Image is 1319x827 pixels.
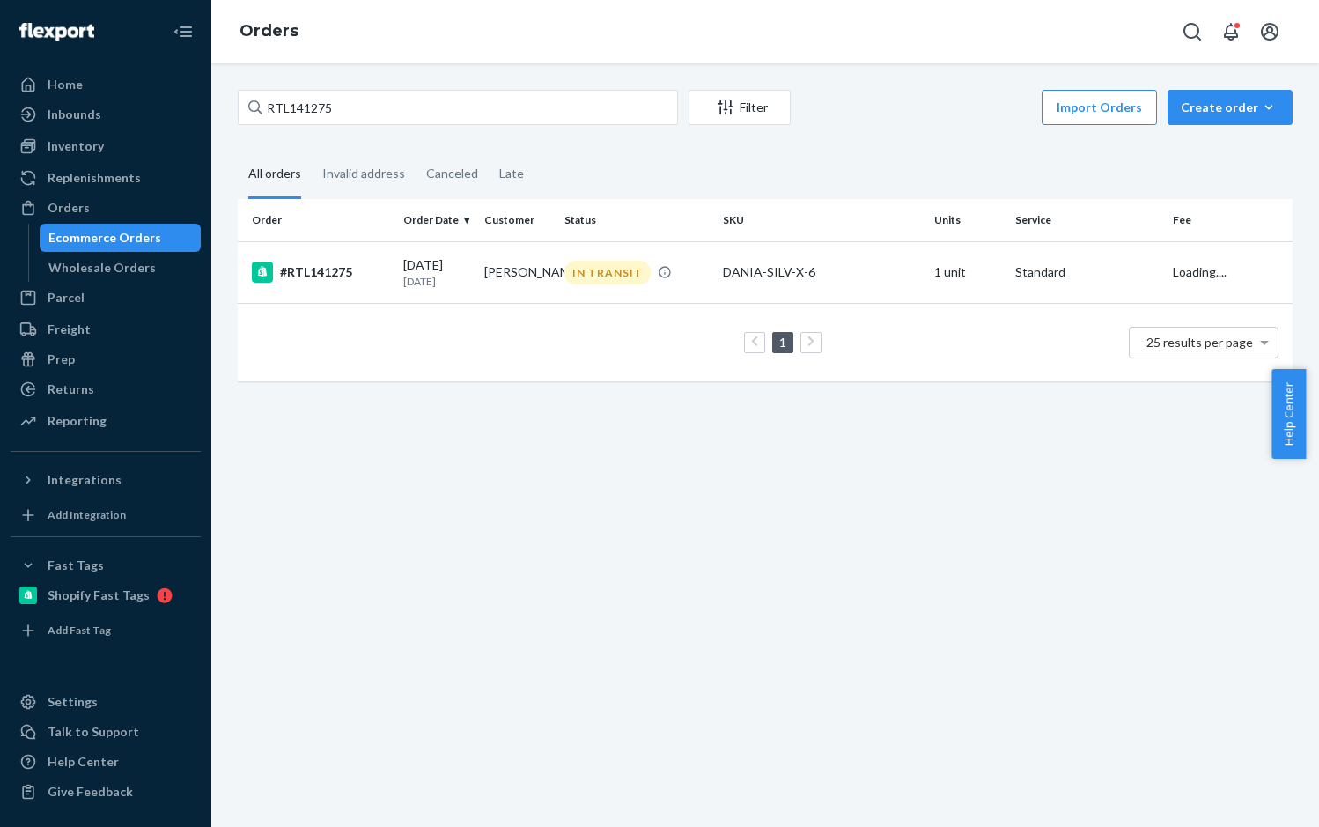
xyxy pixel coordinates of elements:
a: Settings [11,688,201,716]
button: Open notifications [1213,14,1249,49]
div: Ecommerce Orders [48,229,161,247]
div: DANIA-SILV-X-6 [723,263,920,281]
div: Returns [48,380,94,398]
div: Create order [1181,99,1279,116]
th: Order Date [396,199,477,241]
a: Add Fast Tag [11,617,201,645]
a: Prep [11,345,201,373]
div: Shopify Fast Tags [48,587,150,604]
a: Talk to Support [11,718,201,746]
div: All orders [248,151,301,199]
button: Filter [689,90,791,125]
th: Service [1008,199,1167,241]
div: Integrations [48,471,122,489]
a: Home [11,70,201,99]
button: Open Search Box [1175,14,1210,49]
a: Orders [239,21,298,41]
div: Inventory [48,137,104,155]
div: Help Center [48,753,119,771]
a: Orders [11,194,201,222]
div: Reporting [48,412,107,430]
button: Fast Tags [11,551,201,580]
div: Add Fast Tag [48,623,111,638]
button: Help Center [1271,369,1306,459]
p: [DATE] [403,274,470,289]
a: Wholesale Orders [40,254,202,282]
button: Integrations [11,466,201,494]
th: SKU [716,199,927,241]
a: Inventory [11,132,201,160]
div: Give Feedback [48,783,133,801]
div: Talk to Support [48,723,139,741]
a: Ecommerce Orders [40,224,202,252]
td: [PERSON_NAME] [477,241,558,303]
button: Open account menu [1252,14,1287,49]
div: Parcel [48,289,85,306]
th: Units [927,199,1008,241]
div: Settings [48,693,98,711]
div: Canceled [426,151,478,196]
td: Loading.... [1166,241,1293,303]
a: Returns [11,375,201,403]
button: Give Feedback [11,778,201,806]
div: Inbounds [48,106,101,123]
div: #RTL141275 [252,262,389,283]
ol: breadcrumbs [225,6,313,57]
div: Home [48,76,83,93]
div: Invalid address [322,151,405,196]
div: IN TRANSIT [564,261,651,284]
a: Parcel [11,284,201,312]
div: Orders [48,199,90,217]
button: Import Orders [1042,90,1157,125]
div: Customer [484,212,551,227]
p: Standard [1015,263,1160,281]
button: Create order [1168,90,1293,125]
div: Late [499,151,524,196]
a: Page 1 is your current page [776,335,790,350]
div: Wholesale Orders [48,259,156,277]
input: Search orders [238,90,678,125]
div: Filter [689,99,790,116]
div: [DATE] [403,256,470,289]
th: Order [238,199,396,241]
a: Help Center [11,748,201,776]
div: Freight [48,321,91,338]
div: Replenishments [48,169,141,187]
a: Replenishments [11,164,201,192]
div: Prep [48,351,75,368]
span: 25 results per page [1146,335,1253,350]
a: Add Integration [11,501,201,529]
th: Status [557,199,716,241]
a: Freight [11,315,201,343]
button: Close Navigation [166,14,201,49]
a: Inbounds [11,100,201,129]
th: Fee [1166,199,1293,241]
a: Reporting [11,407,201,435]
td: 1 unit [927,241,1008,303]
a: Shopify Fast Tags [11,581,201,609]
img: Flexport logo [19,23,94,41]
div: Add Integration [48,507,126,522]
div: Fast Tags [48,557,104,574]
